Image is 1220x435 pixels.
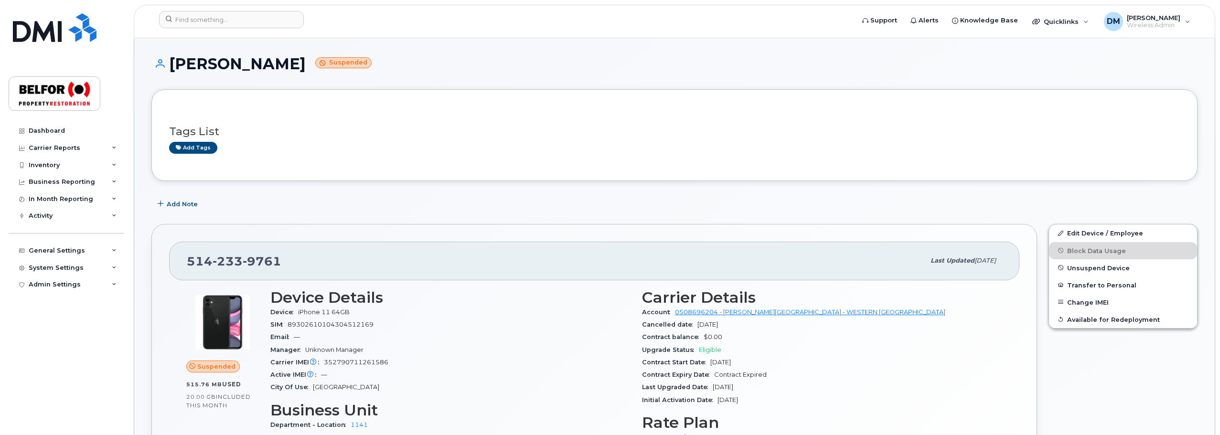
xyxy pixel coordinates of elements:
[194,294,251,351] img: iPhone_11.jpg
[169,126,1180,138] h3: Tags List
[270,359,324,366] span: Carrier IMEI
[151,55,1198,72] h1: [PERSON_NAME]
[710,359,731,366] span: [DATE]
[294,333,300,340] span: —
[1049,242,1197,259] button: Block Data Usage
[974,257,996,264] span: [DATE]
[642,359,710,366] span: Contract Start Date
[186,381,222,388] span: 515.76 MB
[270,308,298,316] span: Device
[1067,316,1160,323] span: Available for Redeployment
[351,421,368,428] a: 1141
[642,346,699,353] span: Upgrade Status
[1049,311,1197,328] button: Available for Redeployment
[270,333,294,340] span: Email
[713,383,733,391] span: [DATE]
[1049,259,1197,276] button: Unsuspend Device
[186,393,216,400] span: 20.00 GB
[197,362,235,371] span: Suspended
[642,396,717,403] span: Initial Activation Date
[1049,276,1197,294] button: Transfer to Personal
[642,333,704,340] span: Contract balance
[270,421,351,428] span: Department - Location
[704,333,722,340] span: $0.00
[321,371,327,378] span: —
[187,254,281,268] span: 514
[315,57,372,68] small: Suspended
[169,142,217,154] a: Add tags
[298,308,350,316] span: iPhone 11 64GB
[642,289,1002,306] h3: Carrier Details
[675,308,945,316] a: 0508696204 - [PERSON_NAME][GEOGRAPHIC_DATA] - WESTERN [GEOGRAPHIC_DATA]
[270,383,313,391] span: City Of Use
[642,371,714,378] span: Contract Expiry Date
[1067,264,1130,271] span: Unsuspend Device
[699,346,721,353] span: Eligible
[1049,294,1197,311] button: Change IMEI
[270,346,305,353] span: Manager
[642,414,1002,431] h3: Rate Plan
[1049,224,1197,242] a: Edit Device / Employee
[305,346,364,353] span: Unknown Manager
[697,321,718,328] span: [DATE]
[167,200,198,209] span: Add Note
[213,254,243,268] span: 233
[270,321,288,328] span: SIM
[642,383,713,391] span: Last Upgraded Date
[270,402,631,419] h3: Business Unit
[642,308,675,316] span: Account
[186,393,251,409] span: included this month
[931,257,974,264] span: Last updated
[717,396,738,403] span: [DATE]
[243,254,281,268] span: 9761
[151,195,206,212] button: Add Note
[270,371,321,378] span: Active IMEI
[222,381,241,388] span: used
[324,359,388,366] span: 352790711261586
[288,321,374,328] span: 89302610104304512169
[714,371,767,378] span: Contract Expired
[270,289,631,306] h3: Device Details
[313,383,379,391] span: [GEOGRAPHIC_DATA]
[642,321,697,328] span: Cancelled date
